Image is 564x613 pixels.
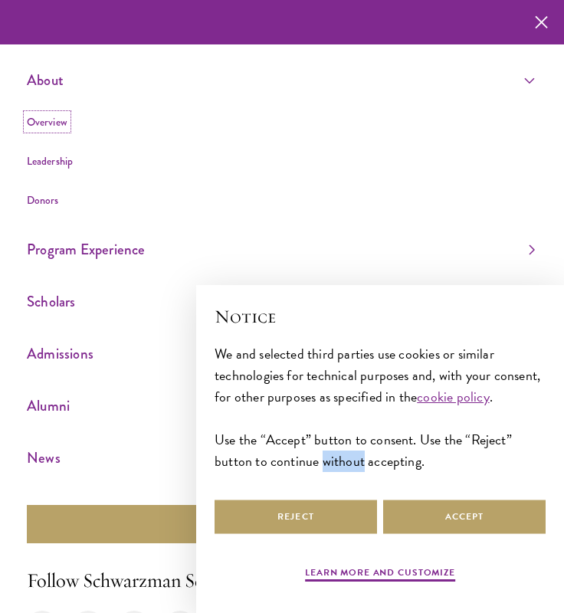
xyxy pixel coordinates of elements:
[27,445,535,470] a: News
[27,566,537,595] h2: Follow Schwarzman Scholars
[27,237,535,262] a: Program Experience
[215,343,546,472] div: We and selected third parties use cookies or similar technologies for technical purposes and, wit...
[27,67,535,93] a: About
[215,303,546,329] h2: Notice
[27,289,535,314] a: Scholars
[27,341,535,366] a: Admissions
[383,500,546,534] button: Accept
[417,386,489,407] a: cookie policy
[27,393,535,418] a: Alumni
[305,565,455,584] button: Learn more and customize
[27,192,59,208] a: Donors
[27,114,67,129] a: Overview
[27,153,73,169] a: Leadership
[27,505,537,543] button: STAY UPDATED
[215,500,377,534] button: Reject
